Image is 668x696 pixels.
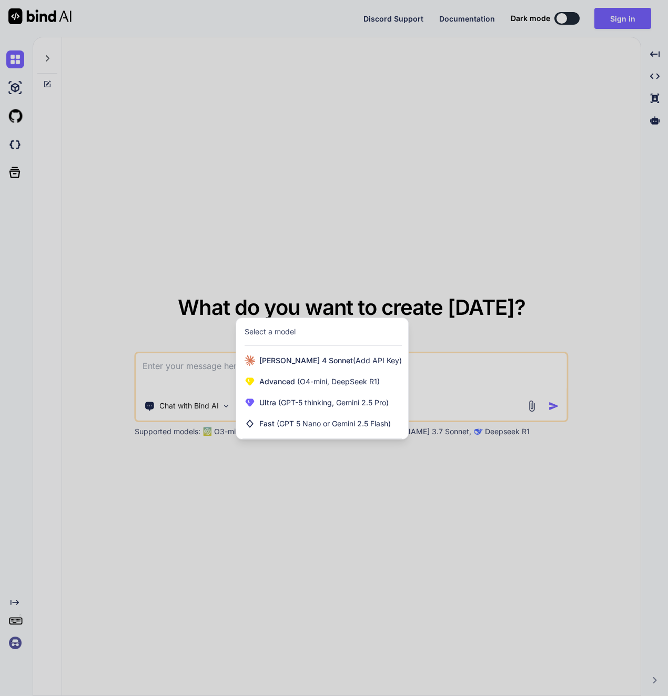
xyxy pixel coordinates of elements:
[259,418,391,429] span: Fast
[259,355,402,366] span: [PERSON_NAME] 4 Sonnet
[245,326,296,337] div: Select a model
[276,398,389,407] span: (GPT-5 thinking, Gemini 2.5 Pro)
[353,356,402,365] span: (Add API Key)
[295,377,380,386] span: (O4-mini, DeepSeek R1)
[259,397,389,408] span: Ultra
[277,419,391,428] span: (GPT 5 Nano or Gemini 2.5 Flash)
[259,376,380,387] span: Advanced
